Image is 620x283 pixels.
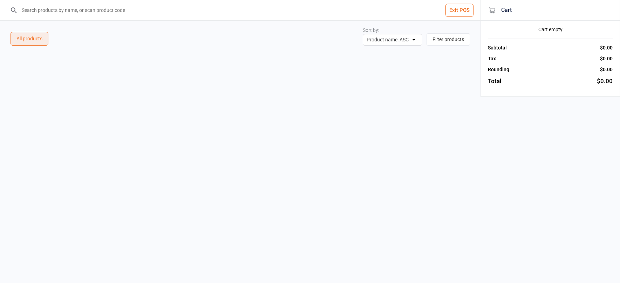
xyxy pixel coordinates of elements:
[597,77,613,86] div: $0.00
[427,33,470,46] button: Filter products
[600,66,613,73] div: $0.00
[600,55,613,62] div: $0.00
[11,32,48,46] div: All products
[445,4,473,17] button: Exit POS
[600,44,613,52] div: $0.00
[488,26,613,33] div: Cart empty
[488,77,501,86] div: Total
[488,44,507,52] div: Subtotal
[488,66,509,73] div: Rounding
[363,27,379,33] label: Sort by:
[488,55,496,62] div: Tax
